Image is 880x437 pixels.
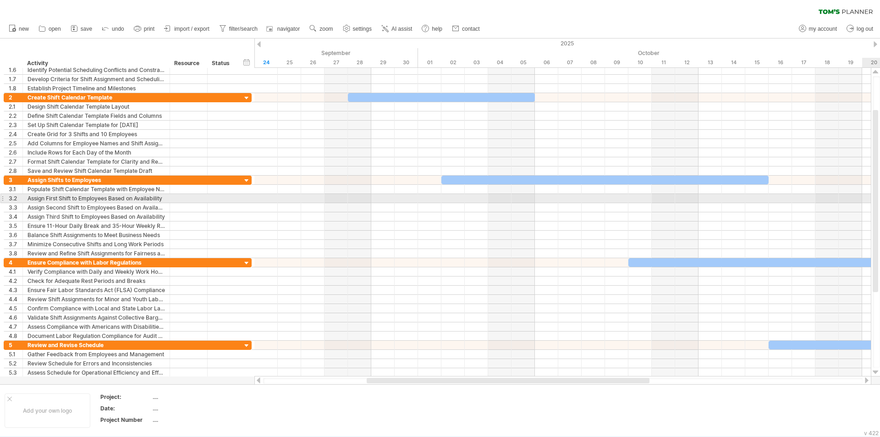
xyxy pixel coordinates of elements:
[9,185,22,194] div: 3.1
[27,267,165,276] div: Verify Compliance with Daily and Weekly Work Hour Limits
[9,102,22,111] div: 2.1
[27,166,165,175] div: Save and Review Shift Calendar Template Draft
[9,166,22,175] div: 2.8
[27,231,165,239] div: Balance Shift Assignments to Meet Business Needs
[19,26,29,32] span: new
[371,58,395,67] div: Monday, 29 September 2025
[6,23,32,35] a: new
[353,26,372,32] span: settings
[9,258,22,267] div: 4
[27,359,165,368] div: Review Schedule for Errors and Inconsistencies
[27,240,165,249] div: Minimize Consecutive Shifts and Long Work Periods
[27,203,165,212] div: Assign Second Shift to Employees Based on Availability
[698,58,722,67] div: Monday, 13 October 2025
[419,23,445,35] a: help
[9,111,22,120] div: 2.2
[100,393,151,401] div: Project:
[652,58,675,67] div: Saturday, 11 October 2025
[27,322,165,331] div: Assess Compliance with Americans with Disabilities Act (ADA) Requirements
[27,258,165,267] div: Ensure Compliance with Labor Regulations
[9,304,22,313] div: 4.5
[535,58,558,67] div: Monday, 6 October 2025
[348,58,371,67] div: Sunday, 28 September 2025
[27,249,165,258] div: Review and Refine Shift Assignments for Fairness and Accuracy
[558,58,582,67] div: Tuesday, 7 October 2025
[9,249,22,258] div: 3.8
[5,393,90,428] div: Add your own logo
[488,58,511,67] div: Saturday, 4 October 2025
[217,23,260,35] a: filter/search
[797,23,840,35] a: my account
[27,130,165,138] div: Create Grid for 3 Shifts and 10 Employees
[605,58,628,67] div: Thursday, 9 October 2025
[27,102,165,111] div: Design Shift Calendar Template Layout
[391,26,412,32] span: AI assist
[301,58,324,67] div: Friday, 26 September 2025
[324,58,348,67] div: Saturday, 27 September 2025
[36,23,64,35] a: open
[27,148,165,157] div: Include Rows for Each Day of the Month
[27,313,165,322] div: Validate Shift Assignments Against Collective Bargaining Agreements
[450,23,483,35] a: contact
[9,341,22,349] div: 5
[174,59,202,68] div: Resource
[278,58,301,67] div: Thursday, 25 September 2025
[9,130,22,138] div: 2.4
[9,194,22,203] div: 3.2
[144,26,154,32] span: print
[27,93,165,102] div: Create Shift Calendar Template
[307,23,335,35] a: zoom
[27,121,165,129] div: Set Up Shift Calendar Template for [DATE]
[341,23,374,35] a: settings
[9,221,22,230] div: 3.5
[864,430,879,437] div: v 422
[9,66,22,74] div: 1.6
[265,23,302,35] a: navigator
[9,286,22,294] div: 4.3
[27,295,165,304] div: Review Shift Assignments for Minor and Youth Labor Regulations
[81,26,92,32] span: save
[68,23,95,35] a: save
[27,59,165,68] div: Activity
[153,416,230,424] div: ....
[9,75,22,83] div: 1.7
[809,26,837,32] span: my account
[27,304,165,313] div: Confirm Compliance with Local and State Labor Laws
[277,26,300,32] span: navigator
[9,157,22,166] div: 2.7
[9,332,22,340] div: 4.8
[9,84,22,93] div: 1.8
[112,26,124,32] span: undo
[769,58,792,67] div: Thursday, 16 October 2025
[462,26,480,32] span: contact
[100,404,151,412] div: Date:
[132,23,157,35] a: print
[9,350,22,359] div: 5.1
[432,26,442,32] span: help
[9,277,22,285] div: 4.2
[9,240,22,249] div: 3.7
[675,58,698,67] div: Sunday, 12 October 2025
[582,58,605,67] div: Wednesday, 8 October 2025
[100,416,151,424] div: Project Number
[153,393,230,401] div: ....
[27,368,165,377] div: Assess Schedule for Operational Efficiency and Effectiveness
[844,23,876,35] a: log out
[27,221,165,230] div: Ensure 11-Hour Daily Break and 35-Hour Weekly Rest Period
[254,58,278,67] div: Wednesday, 24 September 2025
[49,26,61,32] span: open
[153,404,230,412] div: ....
[9,139,22,148] div: 2.5
[27,84,165,93] div: Establish Project Timeline and Milestones
[9,93,22,102] div: 2
[9,212,22,221] div: 3.4
[9,267,22,276] div: 4.1
[628,58,652,67] div: Friday, 10 October 2025
[27,286,165,294] div: Ensure Fair Labor Standards Act (FLSA) Compliance
[379,23,415,35] a: AI assist
[511,58,535,67] div: Sunday, 5 October 2025
[9,313,22,322] div: 4.6
[212,59,232,68] div: Status
[27,111,165,120] div: Define Shift Calendar Template Fields and Columns
[441,58,465,67] div: Thursday, 2 October 2025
